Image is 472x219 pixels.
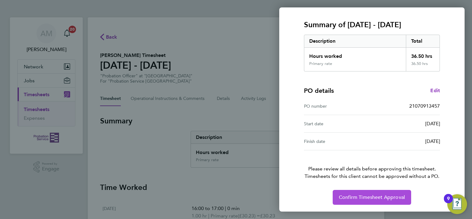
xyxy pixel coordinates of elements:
div: Summary of 25 - 31 Aug 2025 [304,35,440,71]
a: Edit [430,87,440,94]
div: PO number [304,102,372,110]
div: Hours worked [304,48,406,61]
span: Edit [430,88,440,93]
h3: Summary of [DATE] - [DATE] [304,20,440,30]
div: 36.50 hrs [406,48,440,61]
button: Open Resource Center, 9 new notifications [447,194,467,214]
span: 21070913457 [409,103,440,109]
span: Timesheets for this client cannot be approved without a PO. [297,173,447,180]
div: Finish date [304,138,372,145]
div: Start date [304,120,372,127]
div: [DATE] [372,138,440,145]
div: 36.50 hrs [406,61,440,71]
div: Total [406,35,440,47]
p: Please review all details before approving this timesheet. [297,150,447,180]
div: [DATE] [372,120,440,127]
div: Primary rate [309,61,332,66]
span: Confirm Timesheet Approval [339,194,405,200]
button: Confirm Timesheet Approval [333,190,411,205]
h4: PO details [304,86,334,95]
div: 9 [447,199,450,207]
div: Description [304,35,406,47]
